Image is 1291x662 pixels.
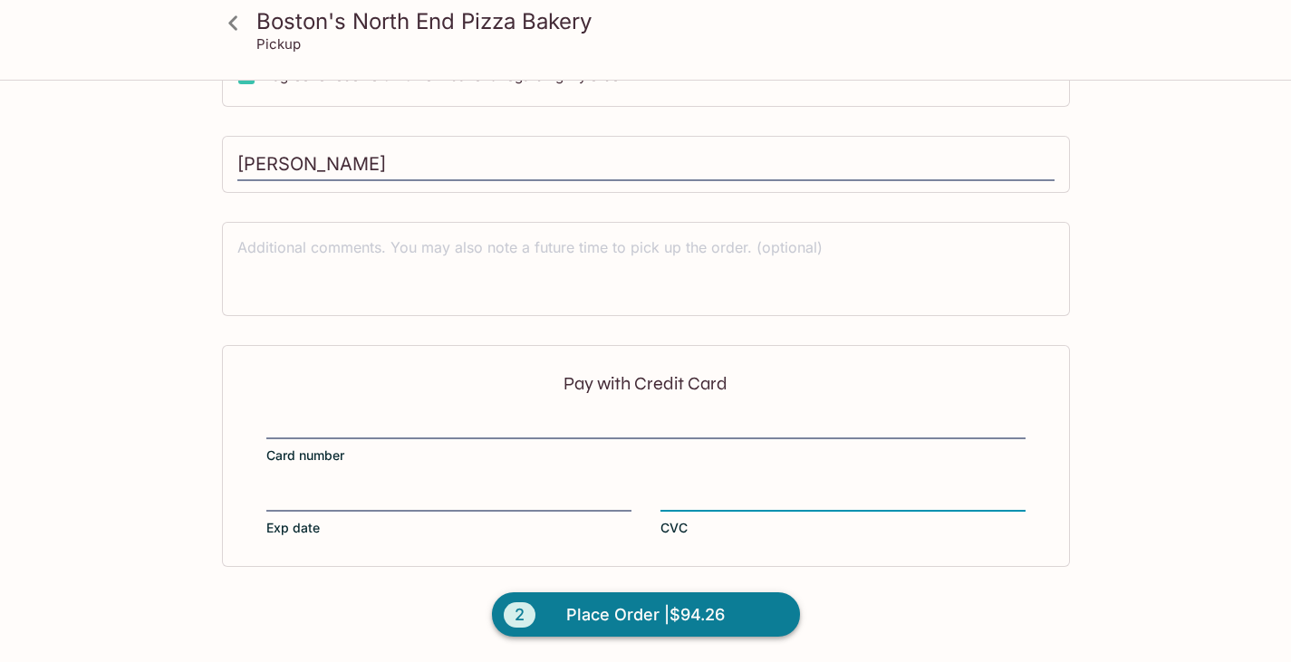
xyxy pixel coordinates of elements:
iframe: Secure card number input frame [266,416,1026,436]
iframe: Secure expiration date input frame [266,488,631,508]
span: 2 [504,602,535,628]
input: Enter first and last name [237,148,1055,182]
span: Place Order | $94.26 [566,600,725,629]
h3: Boston's North End Pizza Bakery [256,7,1066,35]
span: Exp date [266,519,320,537]
button: 2Place Order |$94.26 [492,592,800,638]
span: Card number [266,446,344,465]
p: Pay with Credit Card [266,375,1026,392]
iframe: Secure CVC input frame [660,488,1026,508]
span: CVC [660,519,688,537]
p: Pickup [256,35,301,53]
